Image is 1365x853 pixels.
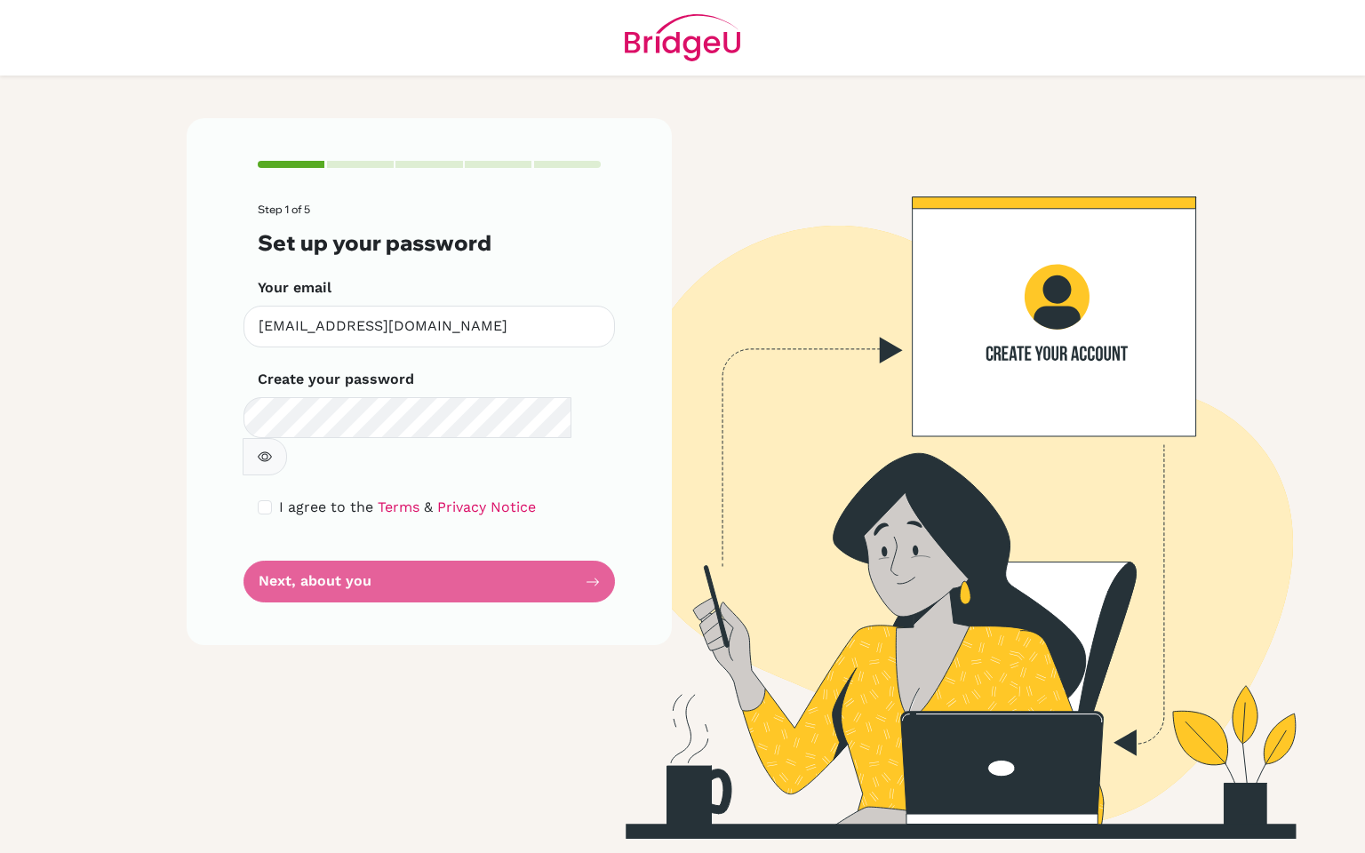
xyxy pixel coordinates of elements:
[437,498,536,515] a: Privacy Notice
[258,203,310,216] span: Step 1 of 5
[424,498,433,515] span: &
[378,498,419,515] a: Terms
[258,369,414,390] label: Create your password
[243,306,615,347] input: Insert your email*
[258,277,331,299] label: Your email
[258,230,601,256] h3: Set up your password
[279,498,373,515] span: I agree to the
